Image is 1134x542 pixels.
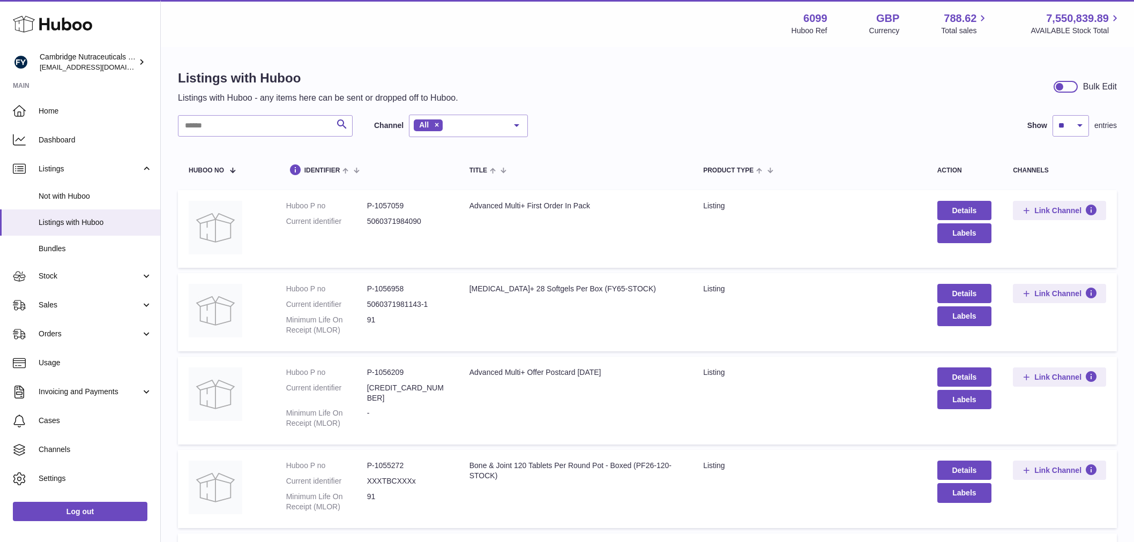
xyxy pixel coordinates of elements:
[286,284,367,294] dt: Huboo P no
[40,52,136,72] div: Cambridge Nutraceuticals Ltd
[1013,201,1106,220] button: Link Channel
[39,244,152,254] span: Bundles
[39,445,152,455] span: Channels
[39,217,152,228] span: Listings with Huboo
[367,216,448,227] dd: 5060371984090
[1031,26,1121,36] span: AVAILABLE Stock Total
[367,315,448,335] dd: 91
[40,63,158,71] span: [EMAIL_ADDRESS][DOMAIN_NAME]
[189,367,242,421] img: Advanced Multi+ Offer Postcard September 2025
[1034,465,1081,475] span: Link Channel
[286,299,367,310] dt: Current identifier
[1013,284,1106,303] button: Link Channel
[1034,372,1081,382] span: Link Channel
[1027,121,1047,131] label: Show
[1034,206,1081,215] span: Link Channel
[286,408,367,428] dt: Minimum Life On Receipt (MLOR)
[367,476,448,486] dd: XXXTBCXXXx
[286,476,367,486] dt: Current identifier
[39,271,141,281] span: Stock
[367,284,448,294] dd: P-1056958
[367,408,448,428] dd: -
[937,390,992,409] button: Labels
[367,367,448,378] dd: P-1056209
[1013,367,1106,387] button: Link Channel
[39,358,152,368] span: Usage
[39,191,152,201] span: Not with Huboo
[876,11,899,26] strong: GBP
[937,223,992,243] button: Labels
[286,461,367,471] dt: Huboo P no
[39,473,152,484] span: Settings
[469,167,487,174] span: title
[1031,11,1121,36] a: 7,550,839.89 AVAILABLE Stock Total
[703,284,915,294] div: listing
[469,461,682,481] div: Bone & Joint 120 Tablets Per Round Pot - Boxed (PF26-120-STOCK)
[367,383,448,403] dd: [CREDIT_CARD_NUMBER]
[374,121,404,131] label: Channel
[286,367,367,378] dt: Huboo P no
[419,121,429,129] span: All
[1046,11,1109,26] span: 7,550,839.89
[869,26,900,36] div: Currency
[178,92,458,104] p: Listings with Huboo - any items here can be sent or dropped off to Huboo.
[792,26,827,36] div: Huboo Ref
[286,492,367,512] dt: Minimum Life On Receipt (MLOR)
[286,315,367,335] dt: Minimum Life On Receipt (MLOR)
[39,329,141,339] span: Orders
[189,167,224,174] span: Huboo no
[937,201,992,220] a: Details
[189,201,242,254] img: Advanced Multi+ First Order In Pack
[367,299,448,310] dd: 5060371981143-1
[937,306,992,326] button: Labels
[703,201,915,211] div: listing
[937,167,992,174] div: action
[803,11,827,26] strong: 6099
[703,167,753,174] span: Product Type
[1013,461,1106,480] button: Link Channel
[39,387,141,397] span: Invoicing and Payments
[1094,121,1117,131] span: entries
[13,54,29,70] img: internalAdmin-6099@internal.huboo.com
[937,367,992,387] a: Details
[39,416,152,426] span: Cases
[189,461,242,514] img: Bone & Joint 120 Tablets Per Round Pot - Boxed (PF26-120-STOCK)
[944,11,976,26] span: 788.62
[39,106,152,116] span: Home
[703,461,915,471] div: listing
[1083,81,1117,93] div: Bulk Edit
[941,26,989,36] span: Total sales
[1034,289,1081,298] span: Link Channel
[178,70,458,87] h1: Listings with Huboo
[469,367,682,378] div: Advanced Multi+ Offer Postcard [DATE]
[1013,167,1106,174] div: channels
[39,164,141,174] span: Listings
[304,167,340,174] span: identifier
[937,483,992,502] button: Labels
[189,284,242,337] img: Vitamin D+ 28 Softgels Per Box (FY65-STOCK)
[13,502,147,521] a: Log out
[286,201,367,211] dt: Huboo P no
[39,300,141,310] span: Sales
[469,284,682,294] div: [MEDICAL_DATA]+ 28 Softgels Per Box (FY65-STOCK)
[367,492,448,512] dd: 91
[286,216,367,227] dt: Current identifier
[367,461,448,471] dd: P-1055272
[39,135,152,145] span: Dashboard
[469,201,682,211] div: Advanced Multi+ First Order In Pack
[937,461,992,480] a: Details
[367,201,448,211] dd: P-1057059
[937,284,992,303] a: Details
[286,383,367,403] dt: Current identifier
[941,11,989,36] a: 788.62 Total sales
[703,367,915,378] div: listing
